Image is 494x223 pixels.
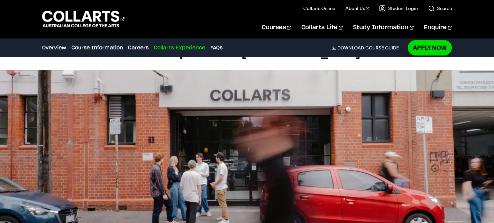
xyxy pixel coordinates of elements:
span: Download [337,45,364,51]
a: Collarts Experience [154,44,205,52]
a: Collarts Online [303,5,335,12]
a: FAQs [210,44,223,52]
div: Go to homepage [42,10,124,28]
a: Careers [128,44,149,52]
a: Courses [262,17,291,38]
a: Search [428,5,452,12]
a: Overview [42,44,66,52]
a: About Us [345,5,369,12]
a: Collarts Life [301,17,343,38]
a: Enquire [424,17,452,38]
a: DownloadCourse Guide [332,45,404,51]
a: Study Information [353,17,414,38]
a: Apply Now [408,40,452,55]
a: Course Information [71,44,123,52]
a: Student Login [379,5,418,12]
